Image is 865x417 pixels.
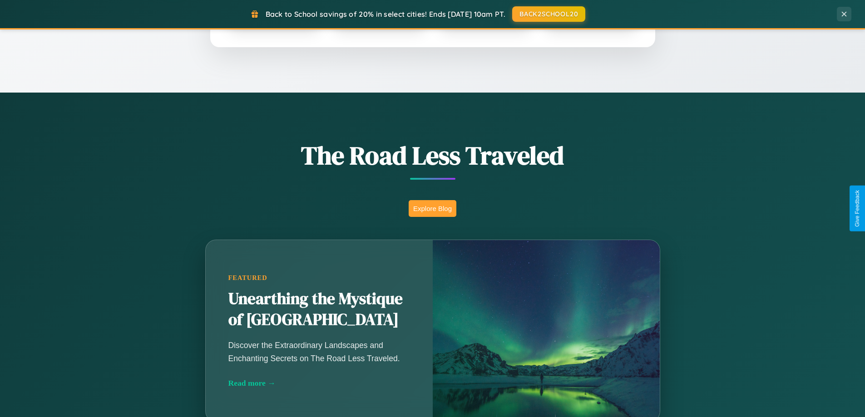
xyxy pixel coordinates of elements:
[228,274,410,282] div: Featured
[228,378,410,388] div: Read more →
[854,190,860,227] div: Give Feedback
[409,200,456,217] button: Explore Blog
[228,339,410,364] p: Discover the Extraordinary Landscapes and Enchanting Secrets on The Road Less Traveled.
[228,289,410,330] h2: Unearthing the Mystique of [GEOGRAPHIC_DATA]
[512,6,585,22] button: BACK2SCHOOL20
[160,138,705,173] h1: The Road Less Traveled
[266,10,505,19] span: Back to School savings of 20% in select cities! Ends [DATE] 10am PT.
